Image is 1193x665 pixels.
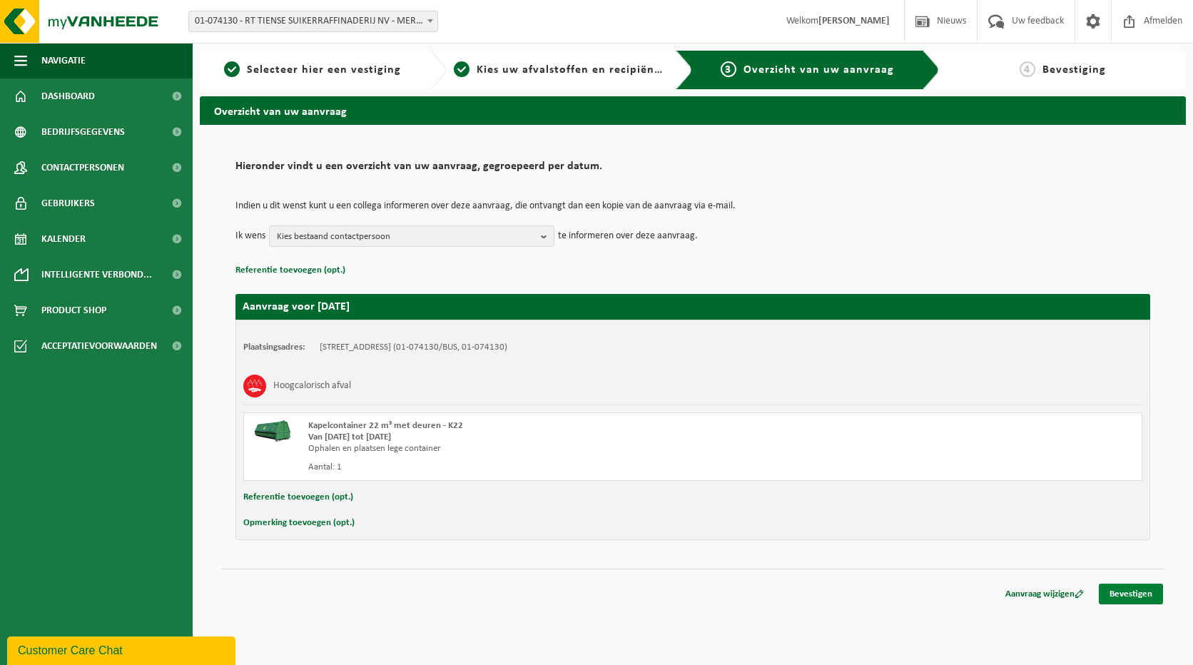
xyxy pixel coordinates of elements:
[41,150,124,186] span: Contactpersonen
[235,225,265,247] p: Ik wens
[251,420,294,442] img: HK-XK-22-GN-00.png
[188,11,438,32] span: 01-074130 - RT TIENSE SUIKERRAFFINADERIJ NV - MERKSEM
[308,421,463,430] span: Kapelcontainer 22 m³ met deuren - K22
[454,61,665,78] a: 2Kies uw afvalstoffen en recipiënten
[277,226,535,248] span: Kies bestaand contactpersoon
[1099,584,1163,604] a: Bevestigen
[1042,64,1106,76] span: Bevestiging
[243,488,353,507] button: Referentie toevoegen (opt.)
[7,634,238,665] iframe: chat widget
[308,432,391,442] strong: Van [DATE] tot [DATE]
[477,64,673,76] span: Kies uw afvalstoffen en recipiënten
[243,514,355,532] button: Opmerking toevoegen (opt.)
[41,293,106,328] span: Product Shop
[41,257,152,293] span: Intelligente verbond...
[273,375,351,397] h3: Hoogcalorisch afval
[189,11,437,31] span: 01-074130 - RT TIENSE SUIKERRAFFINADERIJ NV - MERKSEM
[235,161,1150,180] h2: Hieronder vindt u een overzicht van uw aanvraag, gegroepeerd per datum.
[41,186,95,221] span: Gebruikers
[1020,61,1035,77] span: 4
[818,16,890,26] strong: [PERSON_NAME]
[247,64,401,76] span: Selecteer hier een vestiging
[200,96,1186,124] h2: Overzicht van uw aanvraag
[224,61,240,77] span: 1
[243,301,350,313] strong: Aanvraag voor [DATE]
[308,443,750,455] div: Ophalen en plaatsen lege container
[995,584,1095,604] a: Aanvraag wijzigen
[41,221,86,257] span: Kalender
[235,261,345,280] button: Referentie toevoegen (opt.)
[721,61,736,77] span: 3
[243,342,305,352] strong: Plaatsingsadres:
[308,462,750,473] div: Aantal: 1
[454,61,469,77] span: 2
[558,225,698,247] p: te informeren over deze aanvraag.
[743,64,894,76] span: Overzicht van uw aanvraag
[41,328,157,364] span: Acceptatievoorwaarden
[41,78,95,114] span: Dashboard
[41,43,86,78] span: Navigatie
[269,225,554,247] button: Kies bestaand contactpersoon
[41,114,125,150] span: Bedrijfsgegevens
[207,61,418,78] a: 1Selecteer hier een vestiging
[320,342,507,353] td: [STREET_ADDRESS] (01-074130/BUS, 01-074130)
[235,201,1150,211] p: Indien u dit wenst kunt u een collega informeren over deze aanvraag, die ontvangt dan een kopie v...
